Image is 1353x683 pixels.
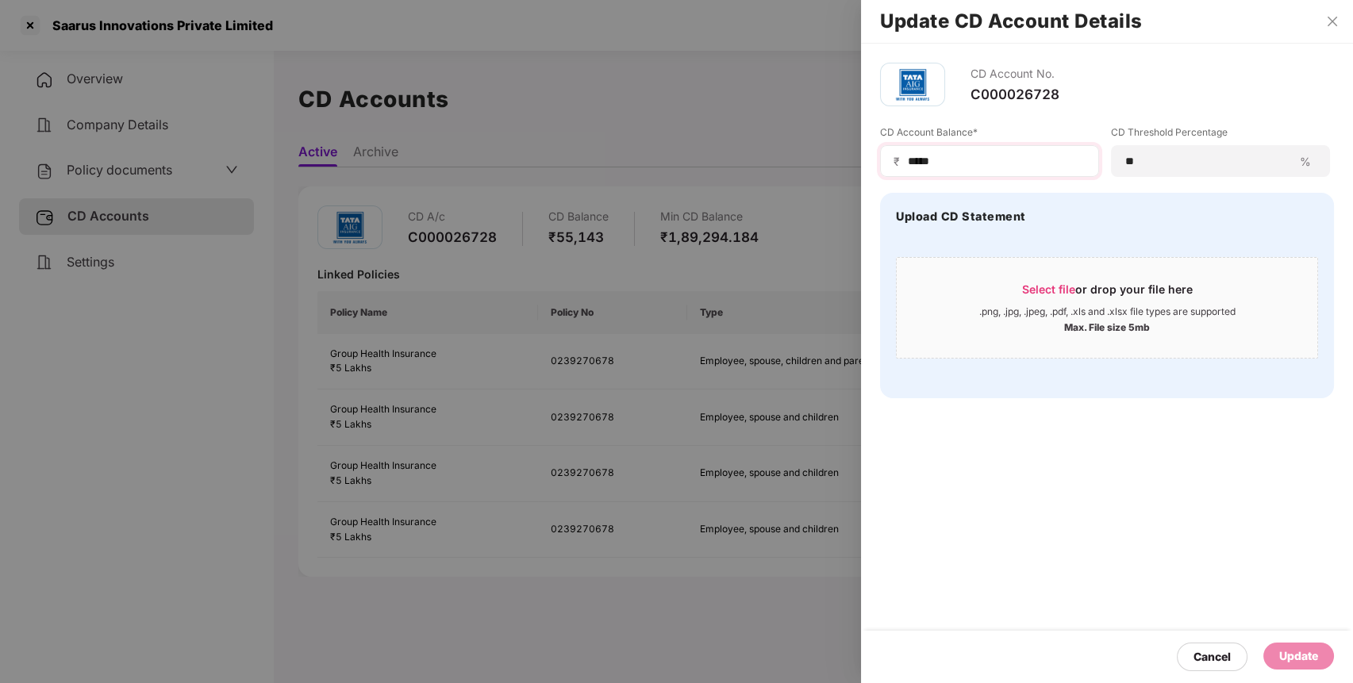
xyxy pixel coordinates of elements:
[1064,318,1150,334] div: Max. File size 5mb
[1326,15,1339,28] span: close
[880,13,1334,30] h2: Update CD Account Details
[889,61,936,109] img: tatag.png
[1022,282,1193,305] div: or drop your file here
[1022,282,1075,296] span: Select file
[897,270,1317,346] span: Select fileor drop your file here.png, .jpg, .jpeg, .pdf, .xls and .xlsx file types are supported...
[979,305,1236,318] div: .png, .jpg, .jpeg, .pdf, .xls and .xlsx file types are supported
[1193,648,1231,666] div: Cancel
[880,125,1099,145] label: CD Account Balance*
[971,86,1059,103] div: C000026728
[1293,154,1317,169] span: %
[1279,647,1318,665] div: Update
[896,209,1026,224] h4: Upload CD Statement
[894,154,906,169] span: ₹
[1111,125,1330,145] label: CD Threshold Percentage
[1321,14,1343,29] button: Close
[971,63,1059,86] div: CD Account No.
